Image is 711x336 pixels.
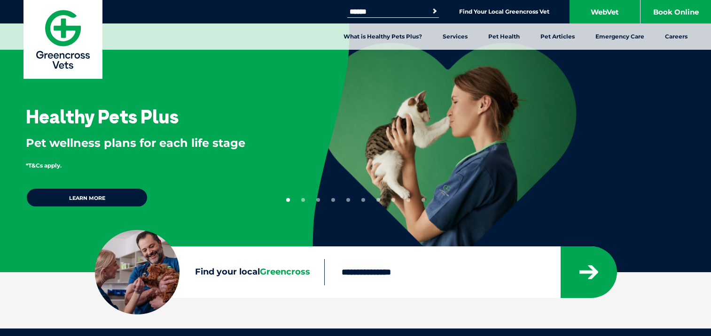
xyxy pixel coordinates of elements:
button: 7 of 10 [376,198,380,202]
button: 1 of 10 [286,198,290,202]
a: Careers [655,23,698,50]
span: *T&Cs apply. [26,162,62,169]
button: 4 of 10 [331,198,335,202]
h3: Healthy Pets Plus [26,107,179,126]
a: What is Healthy Pets Plus? [333,23,432,50]
button: 3 of 10 [316,198,320,202]
button: 8 of 10 [391,198,395,202]
button: 6 of 10 [361,198,365,202]
span: Greencross [260,267,310,277]
label: Find your local [95,265,324,279]
a: Pet Articles [530,23,585,50]
a: Pet Health [478,23,530,50]
a: Find Your Local Greencross Vet [459,8,549,15]
button: 9 of 10 [406,198,410,202]
button: 5 of 10 [346,198,350,202]
button: 10 of 10 [422,198,425,202]
a: Emergency Care [585,23,655,50]
button: 2 of 10 [301,198,305,202]
p: Pet wellness plans for each life stage [26,135,282,151]
button: Search [430,7,439,16]
a: Services [432,23,478,50]
a: Learn more [26,188,148,207]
